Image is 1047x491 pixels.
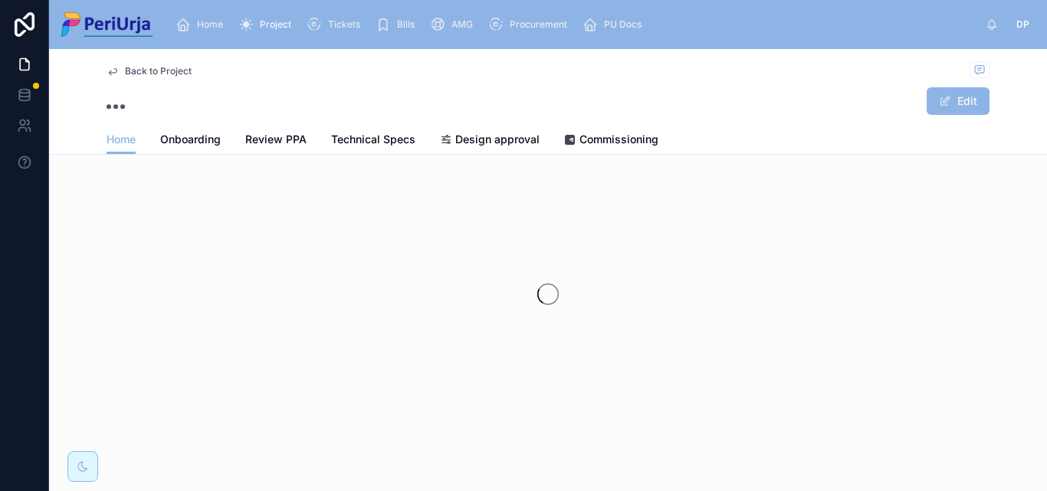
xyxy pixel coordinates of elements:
[107,126,136,155] a: Home
[579,132,658,147] span: Commissioning
[1016,18,1029,31] span: DP
[160,132,221,147] span: Onboarding
[197,18,223,31] span: Home
[165,8,986,41] div: scrollable content
[510,18,567,31] span: Procurement
[564,126,658,156] a: Commissioning
[245,126,307,156] a: Review PPA
[302,11,371,38] a: Tickets
[245,132,307,147] span: Review PPA
[107,65,192,77] a: Back to Project
[171,11,234,38] a: Home
[328,18,360,31] span: Tickets
[61,12,153,37] img: App logo
[125,65,192,77] span: Back to Project
[451,18,473,31] span: AMG
[234,11,302,38] a: Project
[331,126,415,156] a: Technical Specs
[331,132,415,147] span: Technical Specs
[107,132,136,147] span: Home
[397,18,415,31] span: Bills
[260,18,291,31] span: Project
[604,18,642,31] span: PU Docs
[455,132,540,147] span: Design approval
[160,126,221,156] a: Onboarding
[484,11,578,38] a: Procurement
[371,11,425,38] a: Bills
[425,11,484,38] a: AMG
[578,11,652,38] a: PU Docs
[927,87,990,115] button: Edit
[440,126,540,156] a: Design approval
